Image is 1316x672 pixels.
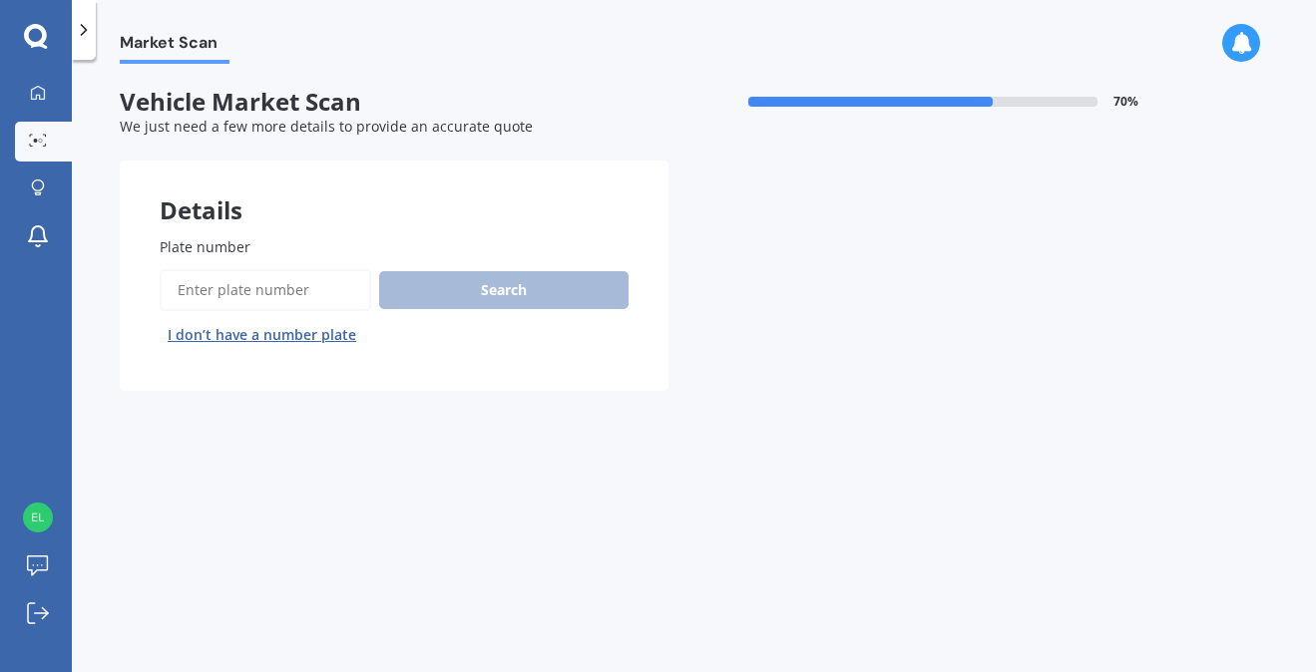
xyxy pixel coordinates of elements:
span: Market Scan [120,33,229,60]
span: 70 % [1113,95,1138,109]
input: Enter plate number [160,269,371,311]
img: e237a177a3a57a5be59da4742131c0b5 [23,503,53,532]
span: Vehicle Market Scan [120,88,668,117]
span: We just need a few more details to provide an accurate quote [120,117,533,136]
button: I don’t have a number plate [160,319,364,351]
div: Details [120,161,668,220]
span: Plate number [160,237,250,256]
